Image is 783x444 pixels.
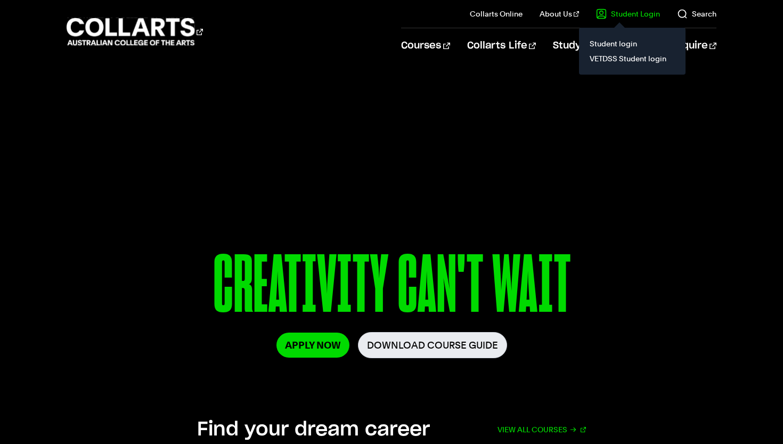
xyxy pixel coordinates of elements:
a: VETDSS Student login [588,51,677,66]
a: Collarts Online [470,9,523,19]
a: About Us [540,9,579,19]
a: Student Login [596,9,660,19]
a: Courses [401,28,450,63]
a: Enquire [670,28,716,63]
a: Apply Now [276,333,349,358]
div: Go to homepage [67,17,203,47]
a: Download Course Guide [358,332,507,358]
a: Collarts Life [467,28,536,63]
a: Search [677,9,716,19]
p: CREATIVITY CAN'T WAIT [75,244,708,332]
a: View all courses [497,418,586,441]
a: Student login [588,36,677,51]
h2: Find your dream career [197,418,430,441]
a: Study Information [553,28,653,63]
